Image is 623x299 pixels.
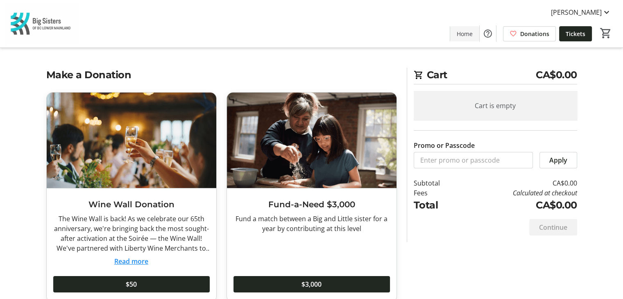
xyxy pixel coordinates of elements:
[233,276,390,292] button: $3,000
[301,279,322,289] span: $3,000
[544,6,618,19] button: [PERSON_NAME]
[598,26,613,41] button: Cart
[53,198,210,211] h3: Wine Wall Donation
[47,93,216,188] img: Wine Wall Donation
[414,68,577,84] h2: Cart
[450,26,479,41] a: Home
[414,152,533,168] input: Enter promo or passcode
[520,29,549,38] span: Donations
[5,3,78,44] img: Big Sisters of BC Lower Mainland's Logo
[549,155,567,165] span: Apply
[461,198,577,213] td: CA$0.00
[46,68,397,82] h2: Make a Donation
[414,178,461,188] td: Subtotal
[559,26,592,41] a: Tickets
[414,91,577,120] div: Cart is empty
[551,7,602,17] span: [PERSON_NAME]
[461,178,577,188] td: CA$0.00
[536,68,577,82] span: CA$0.00
[414,140,475,150] label: Promo or Passcode
[114,256,148,266] button: Read more
[461,188,577,198] td: Calculated at checkout
[503,26,556,41] a: Donations
[233,214,390,233] div: Fund a match between a Big and Little sister for a year by contributing at this level
[414,198,461,213] td: Total
[414,188,461,198] td: Fees
[126,279,137,289] span: $50
[227,93,396,188] img: Fund-a-Need $3,000
[233,198,390,211] h3: Fund-a-Need $3,000
[53,214,210,253] div: The Wine Wall is back! As we celebrate our 65th anniversary, we're bringing back the most sought-...
[539,152,577,168] button: Apply
[53,276,210,292] button: $50
[457,29,473,38] span: Home
[480,25,496,42] button: Help
[566,29,585,38] span: Tickets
